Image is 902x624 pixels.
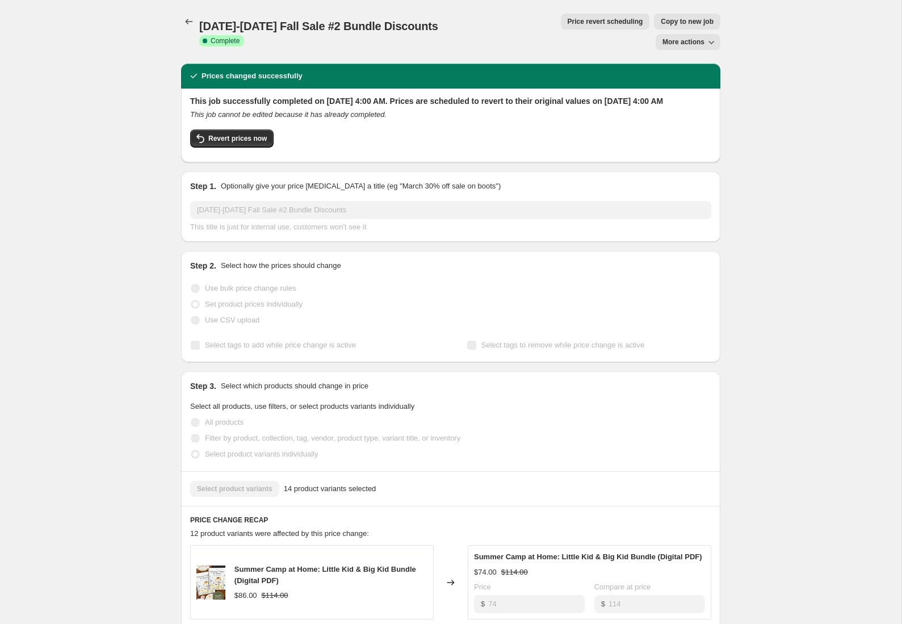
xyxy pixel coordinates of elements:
[190,223,366,231] span: This title is just for internal use, customers won't see it
[205,300,303,308] span: Set product prices individually
[221,380,368,392] p: Select which products should change in price
[190,529,369,538] span: 12 product variants were affected by this price change:
[190,380,216,392] h2: Step 3.
[561,14,650,30] button: Price revert scheduling
[190,181,216,192] h2: Step 1.
[262,590,288,601] strike: $114.00
[196,566,225,600] img: Earth_SkyExplorers_4_80x.png
[481,341,645,349] span: Select tags to remove while price change is active
[601,600,605,608] span: $
[190,201,711,219] input: 30% off holiday sale
[205,434,460,442] span: Filter by product, collection, tag, vendor, product type, variant title, or inventory
[211,36,240,45] span: Complete
[205,418,244,426] span: All products
[205,450,318,458] span: Select product variants individually
[208,134,267,143] span: Revert prices now
[474,567,497,578] div: $74.00
[181,14,197,30] button: Price change jobs
[568,17,643,26] span: Price revert scheduling
[474,552,702,561] span: Summer Camp at Home: Little Kid & Big Kid Bundle (Digital PDF)
[205,284,296,292] span: Use bulk price change rules
[190,402,414,411] span: Select all products, use filters, or select products variants individually
[474,583,491,591] span: Price
[221,181,501,192] p: Optionally give your price [MEDICAL_DATA] a title (eg "March 30% off sale on boots")
[205,316,259,324] span: Use CSV upload
[481,600,485,608] span: $
[202,70,303,82] h2: Prices changed successfully
[501,567,528,578] strike: $114.00
[190,516,711,525] h6: PRICE CHANGE RECAP
[190,260,216,271] h2: Step 2.
[199,20,438,32] span: [DATE]-[DATE] Fall Sale #2 Bundle Discounts
[234,565,416,585] span: Summer Camp at Home: Little Kid & Big Kid Bundle (Digital PDF)
[661,17,714,26] span: Copy to new job
[221,260,341,271] p: Select how the prices should change
[662,37,704,47] span: More actions
[284,483,376,495] span: 14 product variants selected
[205,341,356,349] span: Select tags to add while price change is active
[190,110,387,119] i: This job cannot be edited because it has already completed.
[190,95,711,107] h2: This job successfully completed on [DATE] 4:00 AM. Prices are scheduled to revert to their origin...
[656,34,720,50] button: More actions
[654,14,720,30] button: Copy to new job
[190,129,274,148] button: Revert prices now
[234,590,257,601] div: $86.00
[594,583,651,591] span: Compare at price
